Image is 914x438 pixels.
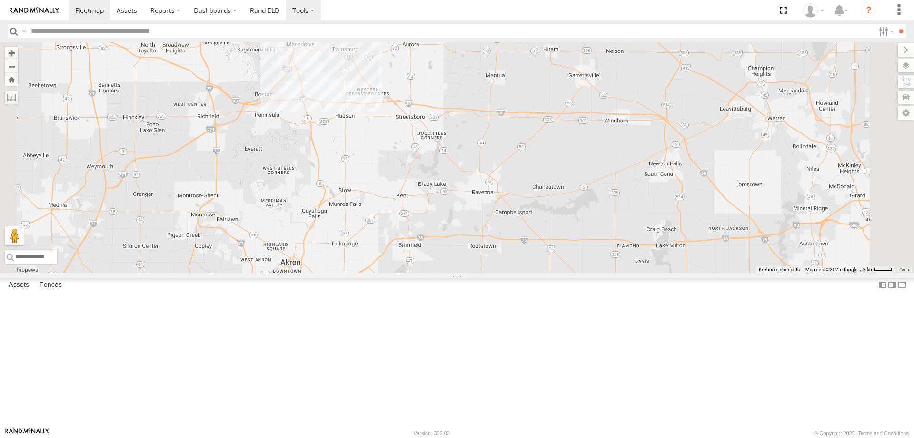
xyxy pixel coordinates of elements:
div: © Copyright 2025 - [814,430,909,436]
label: Dock Summary Table to the Left [878,278,887,292]
span: 2 km [863,267,874,272]
button: Zoom in [5,47,18,60]
div: George Steele [800,3,827,18]
label: Fences [35,278,67,292]
i: ? [861,3,876,18]
label: Hide Summary Table [897,278,907,292]
button: Map Scale: 2 km per 35 pixels [860,266,895,273]
img: rand-logo.svg [10,7,59,14]
button: Keyboard shortcuts [759,266,800,273]
a: Terms (opens in new tab) [900,268,910,272]
label: Search Query [20,24,28,38]
button: Drag Pegman onto the map to open Street View [5,226,24,245]
button: Zoom Home [5,73,18,86]
label: Assets [4,278,34,292]
button: Zoom out [5,60,18,73]
div: Version: 306.00 [414,430,450,436]
label: Map Settings [898,106,914,120]
span: Map data ©2025 Google [805,267,857,272]
label: Measure [5,91,18,104]
label: Dock Summary Table to the Right [887,278,897,292]
a: Terms and Conditions [858,430,909,436]
a: Visit our Website [5,428,49,438]
label: Search Filter Options [875,24,895,38]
